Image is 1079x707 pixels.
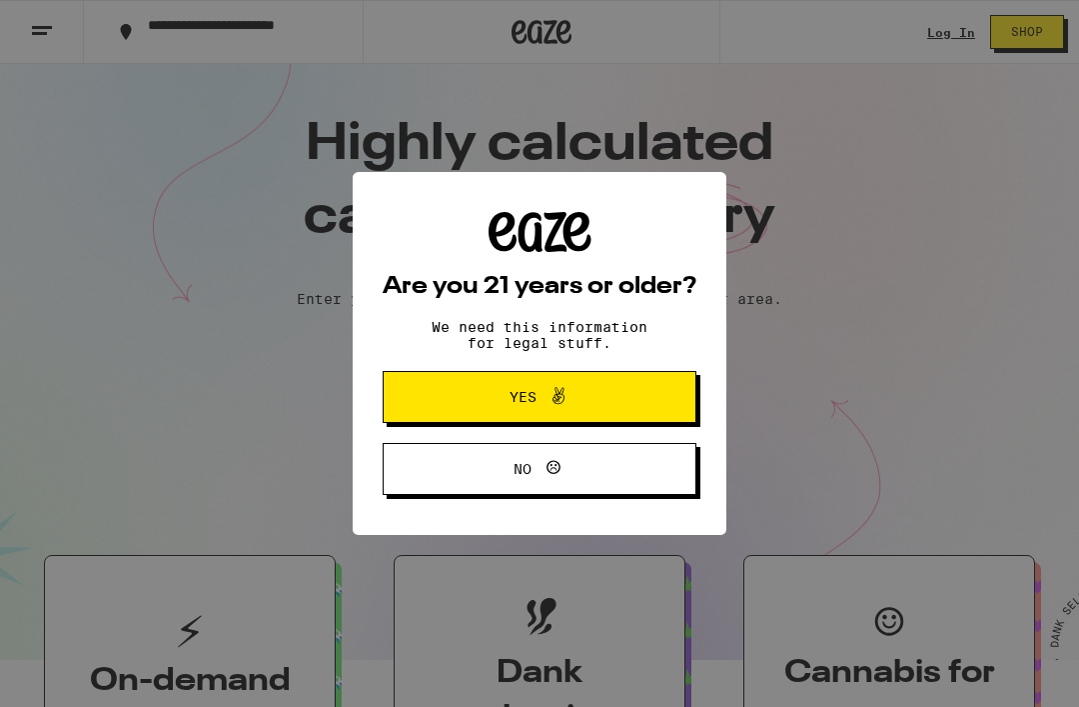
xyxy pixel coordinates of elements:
[383,371,696,423] button: Yes
[12,14,144,30] span: Hi. Need any help?
[383,275,696,299] h2: Are you 21 years or older?
[510,390,537,404] span: Yes
[514,462,532,476] span: No
[383,443,696,495] button: No
[415,319,664,351] p: We need this information for legal stuff.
